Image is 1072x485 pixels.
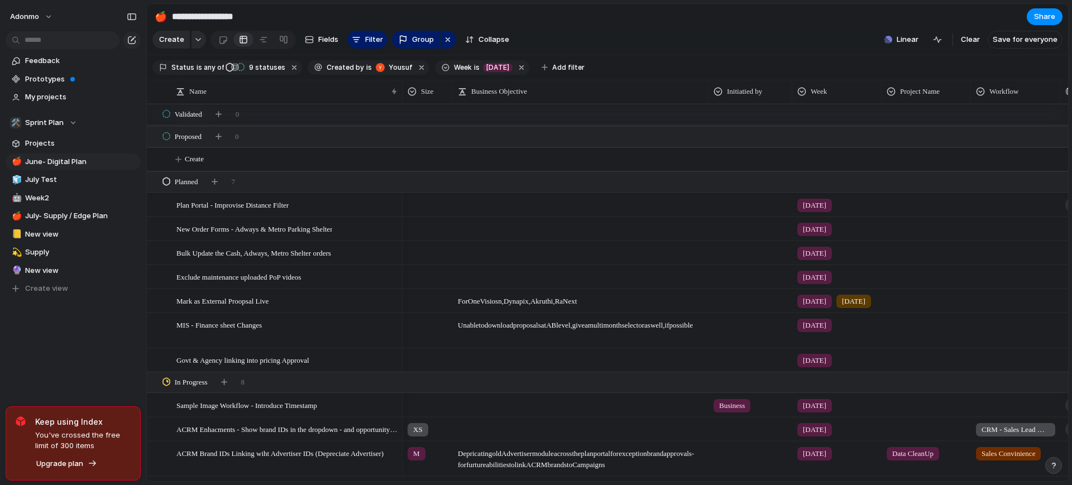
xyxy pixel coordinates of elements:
span: Upgrade plan [36,458,83,469]
button: Create [152,31,190,49]
button: Yousuf [373,61,415,74]
span: Plan Portal - Improvise Distance Filter [176,198,289,211]
a: Prototypes [6,71,141,88]
span: Proposed [175,131,202,142]
span: [DATE] [803,272,826,283]
button: Linear [880,31,923,48]
span: Prototypes [25,74,137,85]
span: [DATE] [842,296,865,307]
span: Business [719,400,745,411]
span: Unable to download proposals at AB level, give a multi month selector as well, if possible [453,314,708,331]
a: 🤖Week2 [6,190,141,207]
span: Depricating old Advertiser module across the plan portal for exception brand approvals - for furt... [453,442,708,470]
button: Share [1027,8,1063,25]
div: 📒 [12,228,20,241]
span: Data CleanUp [892,448,934,459]
span: Week2 [25,193,137,204]
span: 7 [232,176,236,188]
span: Size [421,86,433,97]
div: 🤖 [12,191,20,204]
span: Adonmo [10,11,39,22]
button: 🍎 [10,210,21,222]
span: Mark as External Proopsal Live [176,294,269,307]
button: Add filter [535,60,591,75]
span: [DATE] [803,448,826,459]
button: Clear [956,31,984,49]
span: is [197,63,202,73]
div: 🛠️ [10,117,21,128]
span: [DATE] [803,355,826,366]
div: 🍎 [12,155,20,168]
span: Business Objective [471,86,527,97]
a: 🧊July Test [6,171,141,188]
span: statuses [246,63,285,73]
span: Collapse [478,34,509,45]
span: Projects [25,138,137,149]
span: Filter [365,34,383,45]
div: 🧊 [12,174,20,186]
button: Collapse [461,31,514,49]
span: New Order Forms - Adways & Metro Parking Shelter [176,222,332,235]
span: Create view [25,283,68,294]
span: Name [189,86,207,97]
span: Project Name [900,86,940,97]
button: 💫 [10,247,21,258]
span: Workflow [989,86,1018,97]
button: 🍎 [10,156,21,167]
span: Add filter [552,63,585,73]
span: Sales Convinience [982,448,1035,459]
span: MIS - Finance sheet Changes [176,318,262,331]
a: 📒New view [6,226,141,243]
span: Sprint Plan [25,117,64,128]
button: 🔮 [10,265,21,276]
span: Group [412,34,434,45]
span: Planned [175,176,198,188]
span: Bulk Update the Cash, Adways, Metro Shelter orders [176,246,331,259]
button: Upgrade plan [33,456,100,472]
span: New view [25,265,137,276]
span: Clear [961,34,980,45]
button: is [472,61,482,74]
button: Filter [347,31,387,49]
span: July Test [25,174,137,185]
span: [DATE] [803,200,826,211]
button: Save for everyone [988,31,1063,49]
span: Create [185,153,204,165]
span: Sample Image Workflow - Introduce Timestamp [176,398,317,411]
button: 9 statuses [225,61,288,74]
span: ACRM Brand IDs Linking wiht Advertiser IDs (Depreciate Advertiser) [176,446,384,459]
span: New view [25,229,137,240]
span: [DATE] [803,248,826,259]
span: Fields [318,34,338,45]
span: Feedback [25,55,137,66]
span: Keep using Index [35,416,131,428]
span: Yousuf [389,63,413,73]
button: Adonmo [5,8,59,26]
span: 8 [241,377,245,388]
button: [DATE] [481,61,515,74]
span: For OneVisiosn, Dynapix, Akruthi, RaNext [453,290,708,307]
button: 🍎 [152,8,170,26]
a: Projects [6,135,141,152]
span: Share [1034,11,1055,22]
span: Supply [25,247,137,258]
button: 🧊 [10,174,21,185]
a: My projects [6,89,141,105]
span: Week [811,86,827,97]
span: ACRM Enhacments - Show brand IDs in the dropdown - and opportunity details [176,422,399,435]
button: Group [392,31,439,49]
div: 🔮New view [6,262,141,279]
button: 📒 [10,229,21,240]
span: Govt & Agency linking into pricing Approval [176,353,309,366]
span: [DATE] [803,400,826,411]
span: Status [171,63,194,73]
span: is [474,63,480,73]
span: 9 [246,63,255,71]
button: 🤖 [10,193,21,204]
span: My projects [25,92,137,103]
span: You've crossed the free limit of 300 items [35,430,131,452]
span: Created by [327,63,364,73]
